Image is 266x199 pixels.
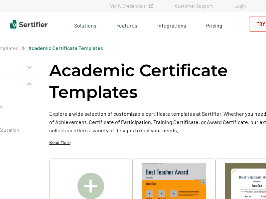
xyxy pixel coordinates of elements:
a: Customer Support [175,3,213,9]
a: Academic Certificate Templates [28,45,103,51]
img: Verified [149,4,153,8]
a: Login [234,3,246,9]
span: Integrations [157,22,186,29]
a: Verify Credentials [110,3,153,9]
p: Read More [49,139,70,146]
span: Solutions [74,21,96,29]
a: Pricing [206,21,222,29]
a: Integrations [157,21,186,29]
span: Features [116,21,137,29]
img: Sertifier | Digital Credentialing Platform [10,20,48,29]
span: Pricing [206,22,222,29]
